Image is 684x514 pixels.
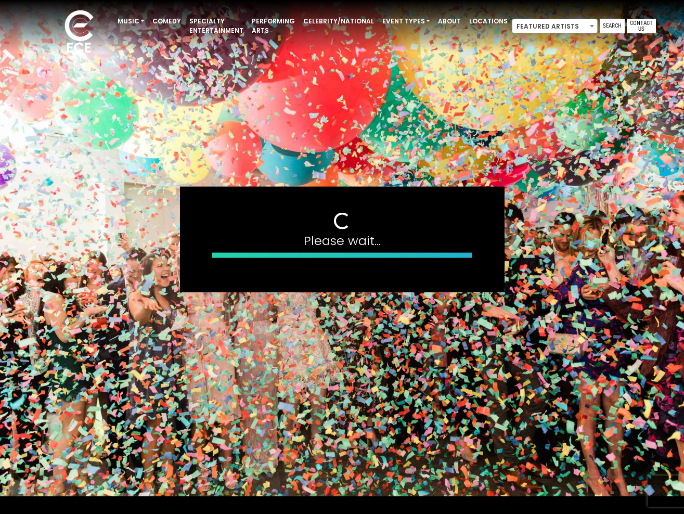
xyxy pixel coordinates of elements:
[185,12,248,40] a: Specialty Entertainment
[148,12,185,30] a: Comedy
[378,12,434,30] a: Event Types
[248,12,299,40] a: Performing Arts
[512,19,597,34] span: Featured Artists
[600,19,625,33] a: Search
[465,12,512,30] a: Locations
[512,19,598,33] span: Featured Artists
[212,234,472,249] h4: Please wait...
[434,12,465,30] a: About
[53,7,105,58] img: ece_new_logo_whitev2-1.png
[627,19,656,33] a: Contact Us
[299,12,378,30] a: Celebrity/National
[113,12,148,30] a: Music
